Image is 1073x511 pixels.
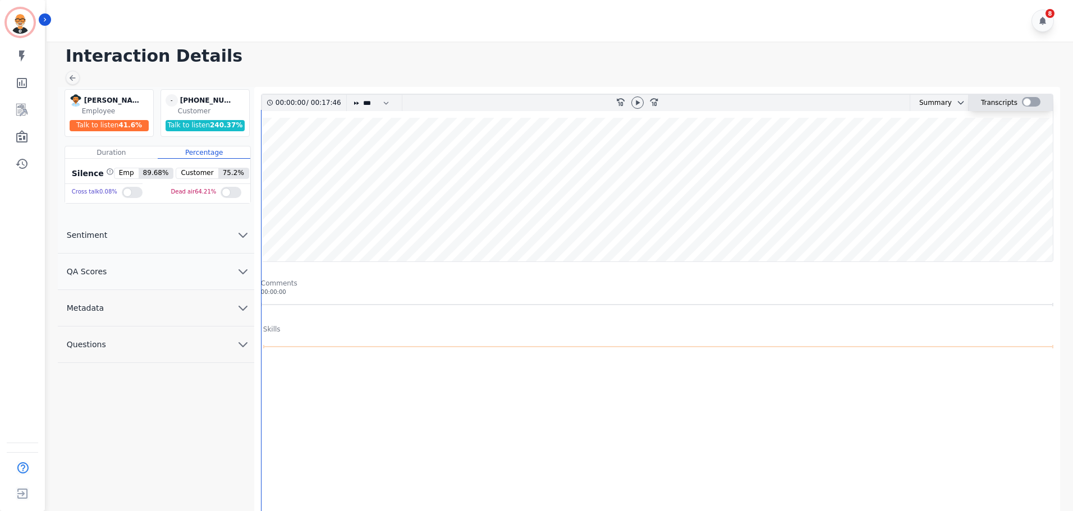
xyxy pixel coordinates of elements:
div: Talk to listen [166,120,245,131]
span: Metadata [58,302,113,314]
div: Employee [82,107,151,116]
button: chevron down [952,98,965,107]
svg: chevron down [236,301,250,315]
svg: chevron down [236,228,250,242]
div: Skills [263,325,281,334]
div: / [276,95,344,111]
div: 00:00:00 [261,288,1053,296]
svg: chevron down [236,338,250,351]
div: Customer [178,107,247,116]
button: Questions chevron down [58,326,254,363]
h1: Interaction Details [66,46,1062,66]
div: Duration [65,146,158,159]
svg: chevron down [956,98,965,107]
span: 75.2 % [218,168,249,178]
div: Silence [70,168,114,179]
span: 240.37 % [210,121,242,129]
span: Sentiment [58,229,116,241]
div: Percentage [158,146,250,159]
button: Metadata chevron down [58,290,254,326]
span: Customer [176,168,218,178]
div: [PERSON_NAME] [84,94,140,107]
div: Summary [910,95,952,111]
div: Comments [261,279,1053,288]
div: 00:00:00 [276,95,306,111]
span: 89.68 % [139,168,173,178]
div: Cross talk 0.08 % [72,184,117,200]
img: Bordered avatar [7,9,34,36]
span: - [166,94,178,107]
span: Questions [58,339,115,350]
div: [PHONE_NUMBER] [180,94,236,107]
div: Talk to listen [70,120,149,131]
button: QA Scores chevron down [58,254,254,290]
svg: chevron down [236,265,250,278]
div: Dead air 64.21 % [171,184,217,200]
span: Emp [114,168,139,178]
span: 41.6 % [118,121,142,129]
button: Sentiment chevron down [58,217,254,254]
div: 00:17:46 [309,95,340,111]
div: Transcripts [981,95,1017,111]
span: QA Scores [58,266,116,277]
div: 8 [1046,9,1054,18]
